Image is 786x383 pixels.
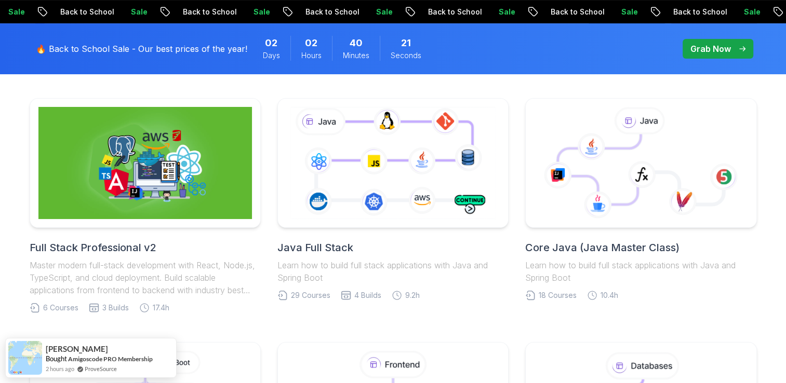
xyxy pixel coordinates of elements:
span: 10.4h [601,290,618,300]
span: 17.4h [153,303,169,313]
img: provesource social proof notification image [8,341,42,375]
h2: Full Stack Professional v2 [30,240,261,255]
a: Java Full StackLearn how to build full stack applications with Java and Spring Boot29 Courses4 Bu... [277,98,509,300]
a: Core Java (Java Master Class)Learn how to build full stack applications with Java and Spring Boot... [525,98,756,300]
p: Back to School [297,7,368,17]
p: Sale [368,7,401,17]
p: Sale [245,7,278,17]
a: ProveSource [85,364,117,373]
h2: Java Full Stack [277,240,509,255]
span: 40 Minutes [350,36,363,50]
span: 2 Hours [305,36,317,50]
a: Full Stack Professional v2Full Stack Professional v2Master modern full-stack development with Rea... [30,98,261,313]
span: Seconds [391,50,421,61]
p: Back to School [420,7,490,17]
span: [PERSON_NAME] [46,345,108,353]
span: 4 Builds [354,290,381,300]
p: 🔥 Back to School Sale - Our best prices of the year! [36,43,247,55]
span: 29 Courses [291,290,330,300]
p: Learn how to build full stack applications with Java and Spring Boot [277,259,509,284]
p: Back to School [175,7,245,17]
p: Back to School [665,7,736,17]
p: Master modern full-stack development with React, Node.js, TypeScript, and cloud deployment. Build... [30,259,261,296]
span: 18 Courses [539,290,577,300]
span: 9.2h [405,290,420,300]
span: 6 Courses [43,303,78,313]
span: 2 Days [265,36,277,50]
span: 2 hours ago [46,364,74,373]
span: Bought [46,354,67,363]
h2: Core Java (Java Master Class) [525,240,756,255]
span: Hours [301,50,322,61]
span: 21 Seconds [401,36,411,50]
p: Grab Now [690,43,731,55]
span: Minutes [343,50,369,61]
p: Learn how to build full stack applications with Java and Spring Boot [525,259,756,284]
p: Sale [490,7,524,17]
p: Sale [613,7,646,17]
p: Back to School [52,7,123,17]
span: Days [263,50,280,61]
a: Amigoscode PRO Membership [68,355,153,363]
p: Sale [736,7,769,17]
img: Full Stack Professional v2 [38,107,252,219]
p: Back to School [542,7,613,17]
p: Sale [123,7,156,17]
span: 3 Builds [102,303,129,313]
